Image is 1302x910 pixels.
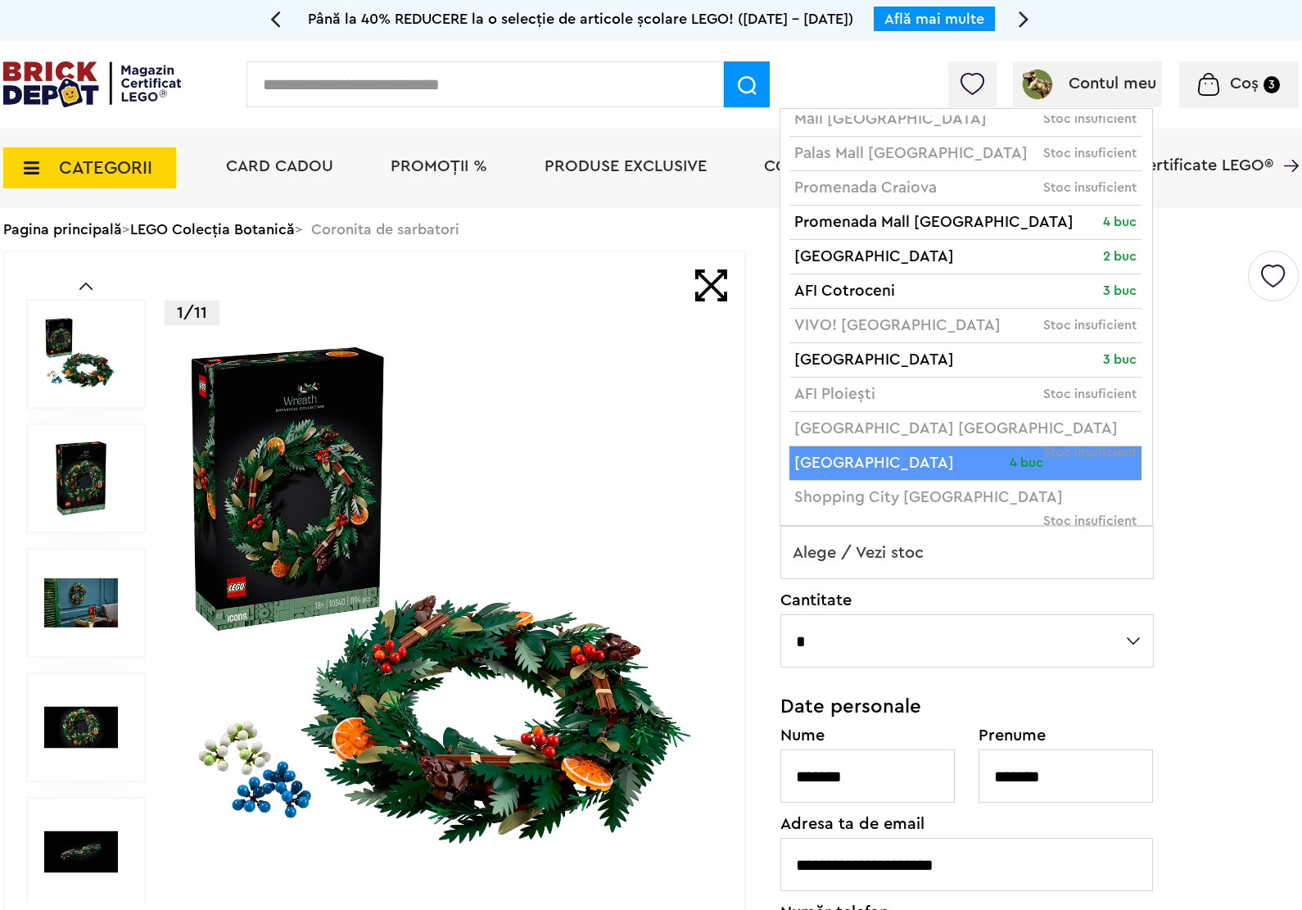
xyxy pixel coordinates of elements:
[3,222,122,237] a: Pagina principală
[789,446,1142,481] li: [GEOGRAPHIC_DATA]
[130,222,295,237] a: LEGO Colecția Botanică
[780,592,1154,609] label: Cantitate
[780,697,1154,717] h3: Date personale
[1043,107,1137,131] span: Stoc insuficient
[780,816,1154,832] label: Adresa ta de email
[1069,75,1156,92] span: Contul meu
[1264,76,1280,93] small: 3
[1019,75,1156,92] a: Contul meu
[1103,279,1137,303] span: 3 buc
[789,412,1142,446] li: [GEOGRAPHIC_DATA] [GEOGRAPHIC_DATA]
[789,481,1142,514] li: Shopping City [GEOGRAPHIC_DATA]
[165,301,219,325] p: 1/11
[182,339,709,867] img: Coronita de sarbatori
[1103,348,1137,372] span: 3 buc
[44,690,118,764] img: Seturi Lego Coronita de sarbatori
[789,137,1142,171] li: Palas Mall [GEOGRAPHIC_DATA]
[789,206,1142,240] li: Promenada Mall [GEOGRAPHIC_DATA]
[1103,245,1137,269] span: 2 buc
[1273,136,1299,152] a: Magazine Certificate LEGO®
[789,309,1142,343] li: VIVO! [GEOGRAPHIC_DATA]
[226,158,333,174] a: Card Cadou
[44,441,118,515] img: Coronita de sarbatori
[780,526,1154,579] span: Alege / Vezi stoc
[1010,451,1043,475] span: 4 buc
[789,102,1142,137] li: Mall [GEOGRAPHIC_DATA]
[789,343,1142,378] li: [GEOGRAPHIC_DATA]
[1043,176,1137,200] span: Stoc insuficient
[391,158,487,174] a: PROMOȚII %
[79,283,93,290] a: Prev
[1043,509,1137,533] span: Stoc insuficient
[1043,142,1137,165] span: Stoc insuficient
[764,158,841,174] a: Contact
[1043,383,1137,406] span: Stoc insuficient
[789,240,1142,274] li: [GEOGRAPHIC_DATA]
[789,274,1142,309] li: AFI Cotroceni
[780,727,956,744] label: Nume
[3,208,1299,251] div: > > Coronita de sarbatori
[884,11,984,26] a: Află mai multe
[44,815,118,889] img: LEGO Colecția Botanică Coronita de sarbatori
[59,159,152,177] span: CATEGORII
[789,378,1142,412] li: AFI Ploiești
[1103,211,1137,234] span: 4 buc
[979,727,1154,744] label: Prenume
[1060,136,1273,174] span: Magazine Certificate LEGO®
[781,527,1153,579] span: Alege / Vezi stoc
[44,317,118,391] img: Coronita de sarbatori
[1230,75,1259,92] span: Coș
[308,11,853,26] span: Până la 40% REDUCERE la o selecție de articole școlare LEGO! ([DATE] - [DATE])
[44,566,118,640] img: Coronita de sarbatori LEGO 10340
[545,158,707,174] a: Produse exclusive
[1043,441,1137,464] span: Stoc insuficient
[1043,314,1137,337] span: Stoc insuficient
[789,171,1142,206] li: Promenada Craiova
